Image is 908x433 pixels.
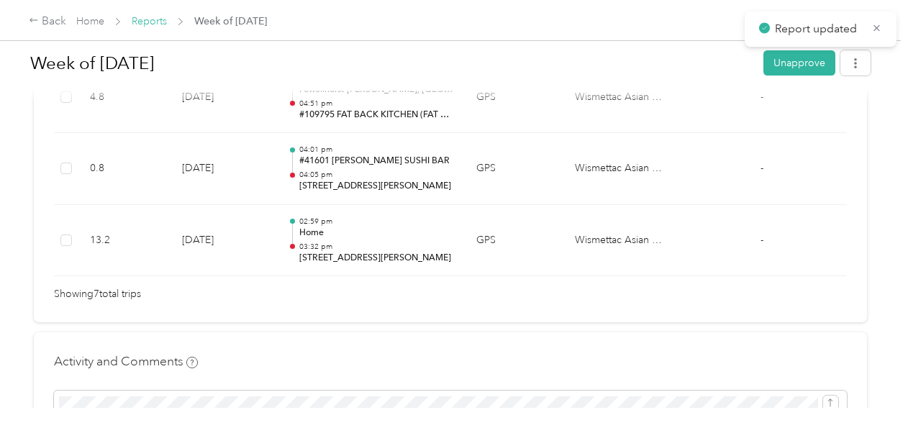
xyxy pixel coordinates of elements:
p: #41601 [PERSON_NAME] SUSHI BAR [299,155,453,168]
span: - [761,162,763,174]
p: 04:51 pm [299,99,453,109]
p: #109795 FAT BACK KITCHEN (FAT BACK KITCHEN LLC) [299,109,453,122]
td: 0.8 [78,133,171,205]
td: [DATE] [171,205,276,277]
span: - [761,234,763,246]
span: Showing 7 total trips [54,286,141,302]
td: GPS [465,133,563,205]
span: - [761,91,763,103]
p: [STREET_ADDRESS][PERSON_NAME] [299,180,453,193]
td: Wismettac Asian Foods [563,133,677,205]
p: 04:05 pm [299,170,453,180]
h1: Week of August 25 2025 [30,46,753,81]
td: GPS [465,205,563,277]
a: Reports [132,15,167,27]
td: Wismettac Asian Foods [563,205,677,277]
p: Home [299,227,453,240]
iframe: Everlance-gr Chat Button Frame [827,352,908,433]
p: [STREET_ADDRESS][PERSON_NAME] [299,252,453,265]
p: Report updated [775,20,861,38]
td: 13.2 [78,205,171,277]
p: 04:01 pm [299,145,453,155]
td: [DATE] [171,133,276,205]
span: Week of [DATE] [194,14,267,29]
p: 02:59 pm [299,216,453,227]
p: 03:32 pm [299,242,453,252]
h4: Activity and Comments [54,352,198,370]
button: Unapprove [763,50,835,76]
div: Back [29,13,66,30]
a: Home [76,15,104,27]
